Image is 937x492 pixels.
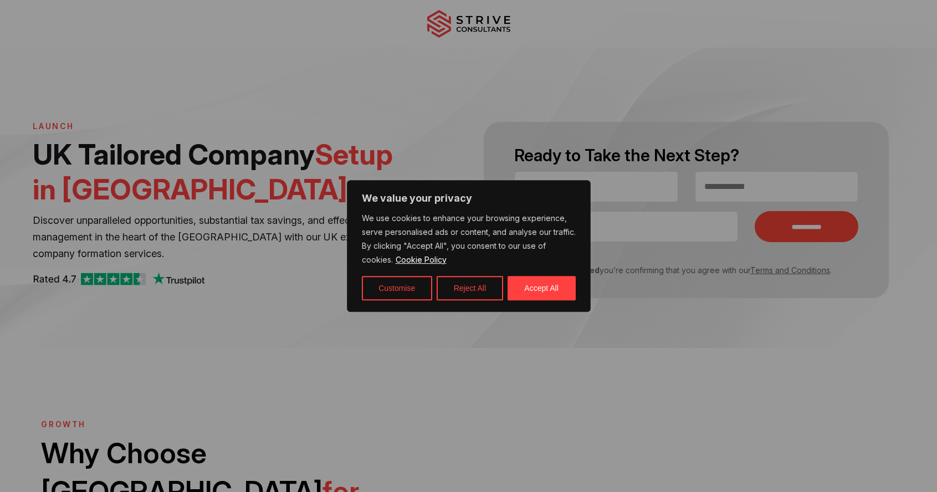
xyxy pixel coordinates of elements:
[362,276,432,300] button: Customise
[362,192,576,205] p: We value your privacy
[362,212,576,267] p: We use cookies to enhance your browsing experience, serve personalised ads or content, and analys...
[347,180,591,312] div: We value your privacy
[508,276,576,300] button: Accept All
[395,254,447,265] a: Cookie Policy
[437,276,503,300] button: Reject All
